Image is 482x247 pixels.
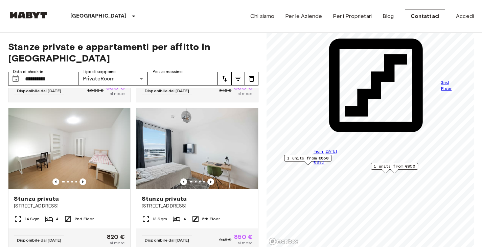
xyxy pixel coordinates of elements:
span: al mese [110,91,125,97]
span: 945 € [219,88,231,94]
span: Stanza privata [14,195,59,203]
span: 945 € [219,237,231,243]
span: al mese [237,240,253,246]
div: Map marker [284,155,331,165]
span: Stanza privata [142,195,187,203]
span: Disponibile dal [DATE] [145,88,189,93]
span: Disponibile dal [DATE] [17,238,61,243]
label: Tipo di soggiorno [83,69,116,75]
a: Chi siamo [250,12,274,20]
span: 1 units from €850 [287,155,328,161]
span: 4 [56,216,59,222]
button: tune [218,72,231,85]
span: 14 Sqm [25,216,40,222]
span: 4 [183,216,186,222]
button: tune [231,72,245,85]
button: Previous image [79,178,86,185]
a: Accedi [456,12,474,20]
span: [STREET_ADDRESS] [14,203,125,209]
span: 2nd Floor [441,79,458,92]
button: Previous image [52,178,59,185]
img: Marketing picture of unit DE-02-020-04M [8,108,130,189]
span: al mese [110,240,125,246]
a: Per i Proprietari [333,12,372,20]
span: al mese [237,91,253,97]
label: Prezzo massimo [153,69,183,75]
span: 950 € [106,84,125,91]
span: 2nd Floor [75,216,94,222]
a: Mapbox logo [269,238,298,245]
span: 850 € [234,84,253,91]
a: Blog [383,12,394,20]
span: Disponibile dal [DATE] [145,238,189,243]
span: [STREET_ADDRESS] [142,203,253,209]
button: Previous image [207,178,214,185]
button: Choose date, selected date is 2 Nov 2025 [9,72,22,85]
span: 820 € [107,234,125,240]
span: 5th Floor [202,216,220,222]
label: Data di check-in [13,69,43,75]
a: Contattaci [405,9,445,23]
p: [GEOGRAPHIC_DATA] [70,12,127,20]
p: €820 [314,159,458,166]
a: Per le Aziende [285,12,322,20]
span: From [DATE] [314,149,337,154]
span: 1.000 € [87,88,104,94]
span: Stanze private e appartamenti per affitto in [GEOGRAPHIC_DATA] [8,41,258,64]
div: PrivateRoom [78,72,148,85]
span: Disponibile dal [DATE] [17,88,61,93]
span: 13 Sqm [153,216,167,222]
span: 850 € [234,234,253,240]
button: Previous image [180,178,187,185]
button: tune [245,72,258,85]
img: Habyt [8,12,49,19]
img: Marketing picture of unit DE-02-022-004-04HF [136,108,258,189]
